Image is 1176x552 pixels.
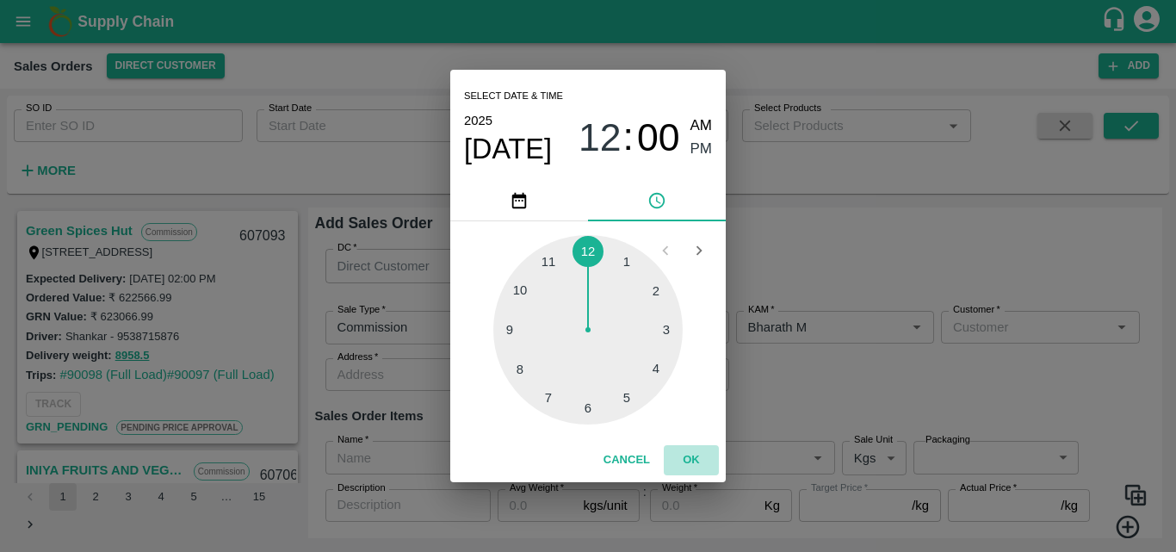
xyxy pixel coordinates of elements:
button: pick date [450,180,588,221]
span: Select date & time [464,84,563,109]
button: 12 [579,115,622,160]
button: AM [690,115,713,138]
button: OK [664,445,719,475]
span: : [623,115,634,160]
button: [DATE] [464,132,552,166]
button: Open next view [683,234,715,267]
button: 00 [637,115,680,160]
button: 2025 [464,109,492,132]
button: pick time [588,180,726,221]
button: Cancel [597,445,657,475]
button: PM [690,138,713,161]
